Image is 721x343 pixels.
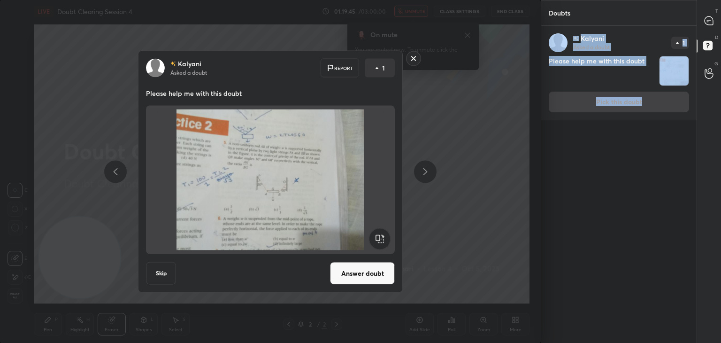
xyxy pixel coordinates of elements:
img: default.png [146,59,165,78]
p: Kalyani [178,60,201,68]
p: Asked a doubt [573,43,610,51]
img: 1759629800PJ032S.JPEG [157,109,384,250]
p: T [715,8,718,15]
p: Please help me with this doubt [146,89,395,98]
img: 1759629800PJ032S.JPEG [660,56,689,86]
p: G [714,60,718,67]
p: Doubts [541,0,578,25]
button: Skip [146,262,176,285]
img: no-rating-badge.077c3623.svg [170,61,176,66]
p: Kalyani [581,35,604,42]
div: Report [321,59,359,78]
button: Answer doubt [330,262,395,285]
p: 1 [382,63,385,73]
img: default.png [549,33,568,52]
img: no-rating-badge.077c3623.svg [573,36,579,41]
p: Asked a doubt [170,69,207,76]
p: 1 [683,40,685,46]
h4: Please help me with this doubt [549,56,655,86]
p: D [715,34,718,41]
